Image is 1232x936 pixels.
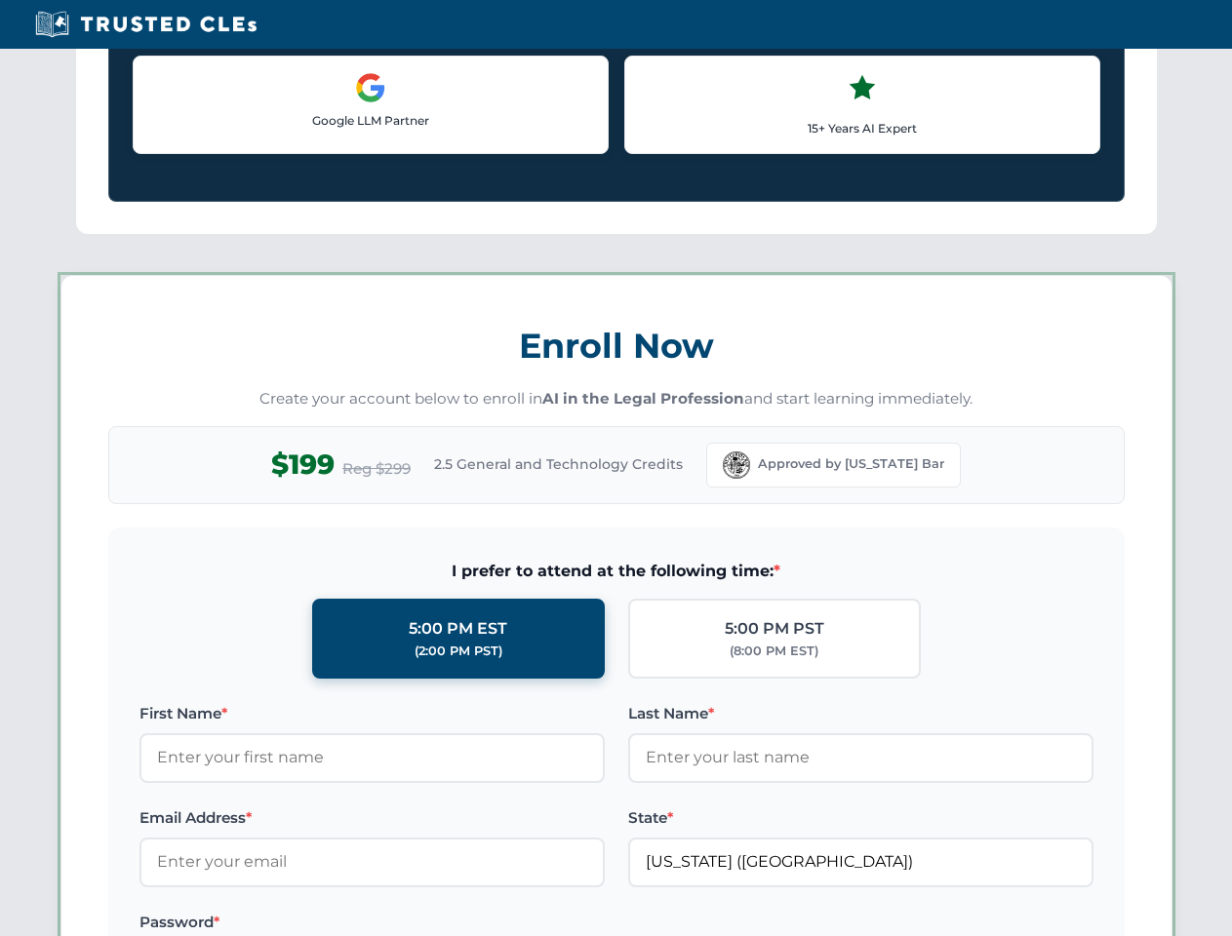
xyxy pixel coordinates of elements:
label: Password [139,911,605,934]
input: Enter your first name [139,733,605,782]
span: $199 [271,443,335,487]
img: Florida Bar [723,451,750,479]
input: Enter your email [139,838,605,886]
img: Trusted CLEs [29,10,262,39]
span: Reg $299 [342,457,411,481]
div: (2:00 PM PST) [415,642,502,661]
p: Create your account below to enroll in and start learning immediately. [108,388,1125,410]
div: 5:00 PM PST [725,616,824,642]
label: State [628,806,1093,830]
label: Last Name [628,702,1093,725]
strong: AI in the Legal Profession [542,389,744,408]
p: Google LLM Partner [149,111,592,130]
input: Enter your last name [628,733,1093,782]
h3: Enroll Now [108,315,1125,376]
span: Approved by [US_STATE] Bar [758,454,944,474]
label: Email Address [139,806,605,830]
div: 5:00 PM EST [409,616,507,642]
span: 2.5 General and Technology Credits [434,453,683,475]
label: First Name [139,702,605,725]
p: 15+ Years AI Expert [641,119,1084,137]
div: (8:00 PM EST) [730,642,818,661]
img: Google [355,72,386,103]
input: Florida (FL) [628,838,1093,886]
span: I prefer to attend at the following time: [139,559,1093,584]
